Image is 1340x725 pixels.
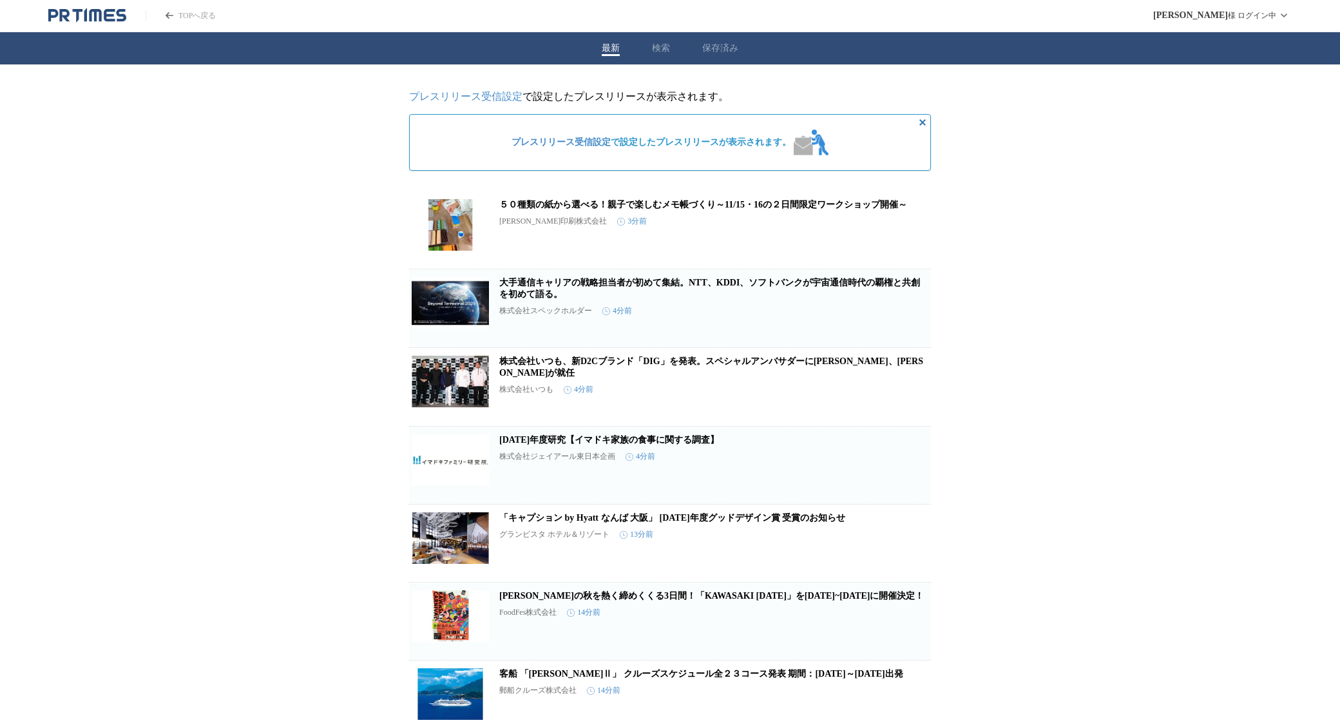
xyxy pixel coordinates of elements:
p: FoodFes株式会社 [499,607,557,618]
a: 客船 「[PERSON_NAME]Ⅱ」 クルーズスケジュール全２３コース発表 期間：[DATE]～[DATE]出発 [499,669,903,679]
a: ５０種類の紙から選べる！親子で楽しむメモ帳づくり～11/15・16の２日間限定ワークショップ開催～ [499,200,907,209]
time: 14分前 [587,685,620,696]
a: [DATE]年度研究【イマドキ家族の食事に関する調査】 [499,435,719,445]
img: ５０種類の紙から選べる！親子で楽しむメモ帳づくり～11/15・16の２日間限定ワークショップ開催～ [412,199,489,251]
button: 保存済み [702,43,738,54]
button: 非表示にする [915,115,930,130]
time: 4分前 [602,305,632,316]
p: 株式会社いつも [499,384,553,395]
a: PR TIMESのトップページはこちら [48,8,126,23]
button: 検索 [652,43,670,54]
a: 株式会社いつも、新D2Cブランド「DIG」を発表。スペシャルアンバサダーに[PERSON_NAME]、[PERSON_NAME]が就任 [499,356,923,378]
a: 「キャプション by Hyatt なんば 大阪」 [DATE]年度グッドデザイン賞 受賞のお知らせ [499,513,845,523]
a: プレスリリース受信設定 [512,137,611,147]
time: 3分前 [617,216,647,227]
p: 郵船クルーズ株式会社 [499,685,577,696]
a: PR TIMESのトップページはこちら [146,10,216,21]
img: 大手通信キャリアの戦略担当者が初めて集結。NTT、KDDI、ソフトバンクが宇宙通信時代の覇権と共創を初めて語る。 [412,277,489,329]
img: 株式会社いつも、新D2Cブランド「DIG」を発表。スペシャルアンバサダーに沢尻エリカさん、窪塚洋介さんが就任 [412,356,489,407]
time: 13分前 [620,529,653,540]
img: 「キャプション by Hyatt なんば 大阪」 2025年度グッドデザイン賞 受賞のお知らせ [412,512,489,564]
a: 大手通信キャリアの戦略担当者が初めて集結。NTT、KDDI、ソフトバンクが宇宙通信時代の覇権と共創を初めて語る。 [499,278,920,299]
p: [PERSON_NAME]印刷株式会社 [499,216,607,227]
time: 4分前 [564,384,593,395]
img: 客船 「飛鳥Ⅱ」 クルーズスケジュール全２３コース発表 期間：２０２６年７月１７日～１１月１１日出発 [412,668,489,720]
time: 4分前 [626,451,655,462]
img: 2025年度研究【イマドキ家族の食事に関する調査】 [412,434,489,486]
button: 最新 [602,43,620,54]
p: グランビスタ ホテル＆リゾート [499,529,609,540]
p: 株式会社スペックホルダー [499,305,592,316]
span: [PERSON_NAME] [1153,10,1228,21]
a: プレスリリース受信設定 [409,91,522,102]
a: [PERSON_NAME]の秋を熱く締めくくる3日間！「KAWASAKI [DATE]」を[DATE]~[DATE]に開催決定！ [499,591,924,601]
p: で設定したプレスリリースが表示されます。 [409,90,931,104]
time: 14分前 [567,607,600,618]
p: 株式会社ジェイアール東日本企画 [499,451,615,462]
span: で設定したプレスリリースが表示されます。 [512,137,791,148]
img: 川崎の秋を熱く締めくくる3日間！「KAWASAKI CARNIVAL」を10月31日(金)~11月2日(日)に開催決定！ [412,590,489,642]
